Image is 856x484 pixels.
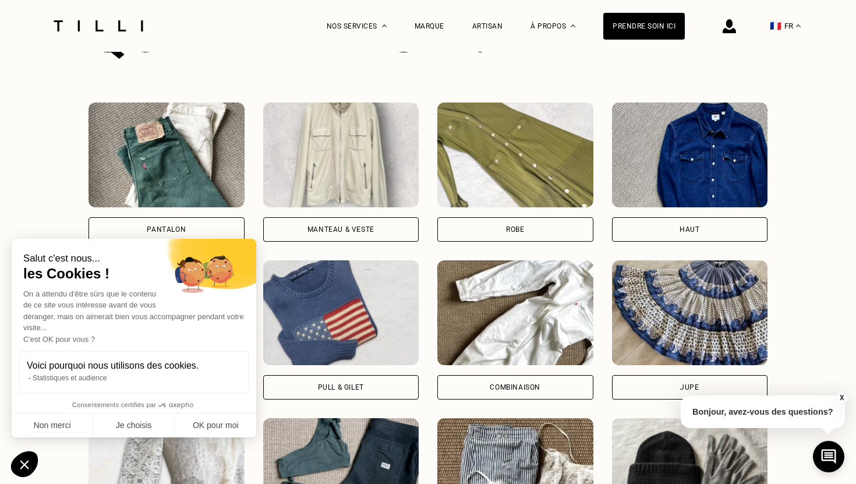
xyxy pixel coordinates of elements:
[490,384,540,391] div: Combinaison
[263,260,419,365] img: Tilli retouche votre Pull & gilet
[612,260,768,365] img: Tilli retouche votre Jupe
[681,395,845,428] p: Bonjour, avez-vous des questions?
[770,20,781,31] span: 🇫🇷
[415,22,444,30] a: Marque
[506,226,524,233] div: Robe
[571,24,575,27] img: Menu déroulant à propos
[680,226,699,233] div: Haut
[382,24,387,27] img: Menu déroulant
[723,19,736,33] img: icône connexion
[836,391,847,404] button: X
[89,103,245,207] img: Tilli retouche votre Pantalon
[603,13,685,40] a: Prendre soin ici
[49,20,147,31] img: Logo du service de couturière Tilli
[437,103,593,207] img: Tilli retouche votre Robe
[307,226,374,233] div: Manteau & Veste
[796,24,801,27] img: menu déroulant
[318,384,364,391] div: Pull & gilet
[612,103,768,207] img: Tilli retouche votre Haut
[472,22,503,30] a: Artisan
[263,103,419,207] img: Tilli retouche votre Manteau & Veste
[147,226,186,233] div: Pantalon
[437,260,593,365] img: Tilli retouche votre Combinaison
